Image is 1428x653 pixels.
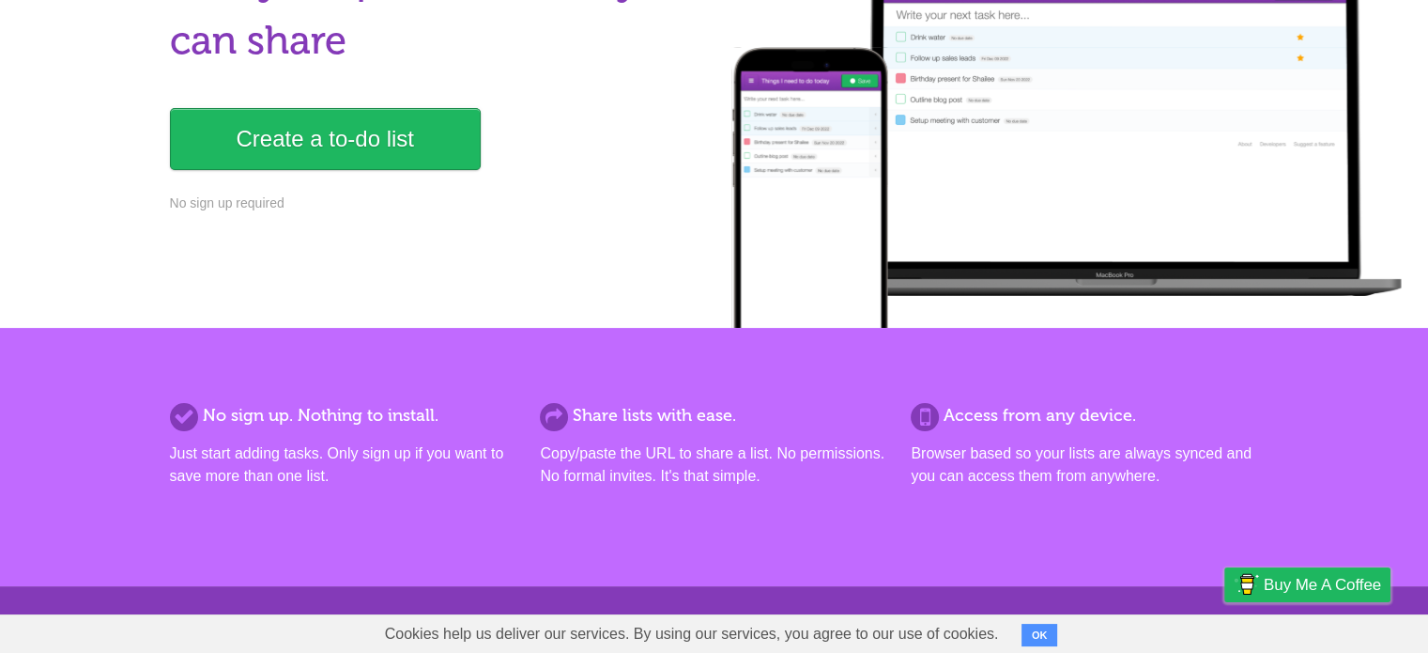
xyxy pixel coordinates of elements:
a: Create a to-do list [170,108,481,170]
h2: Access from any device. [911,403,1258,428]
p: Copy/paste the URL to share a list. No permissions. No formal invites. It's that simple. [540,443,887,488]
span: Cookies help us deliver our services. By using our services, you agree to our use of cookies. [366,615,1018,653]
a: Buy me a coffee [1224,567,1390,602]
img: Buy me a coffee [1234,568,1259,600]
h2: No sign up. Nothing to install. [170,403,517,428]
button: OK [1021,624,1058,646]
p: Just start adding tasks. Only sign up if you want to save more than one list. [170,443,517,488]
h2: Share lists with ease. [540,403,887,428]
p: Browser based so your lists are always synced and you can access them from anywhere. [911,443,1258,488]
p: No sign up required [170,194,703,213]
span: Buy me a coffee [1264,568,1381,601]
